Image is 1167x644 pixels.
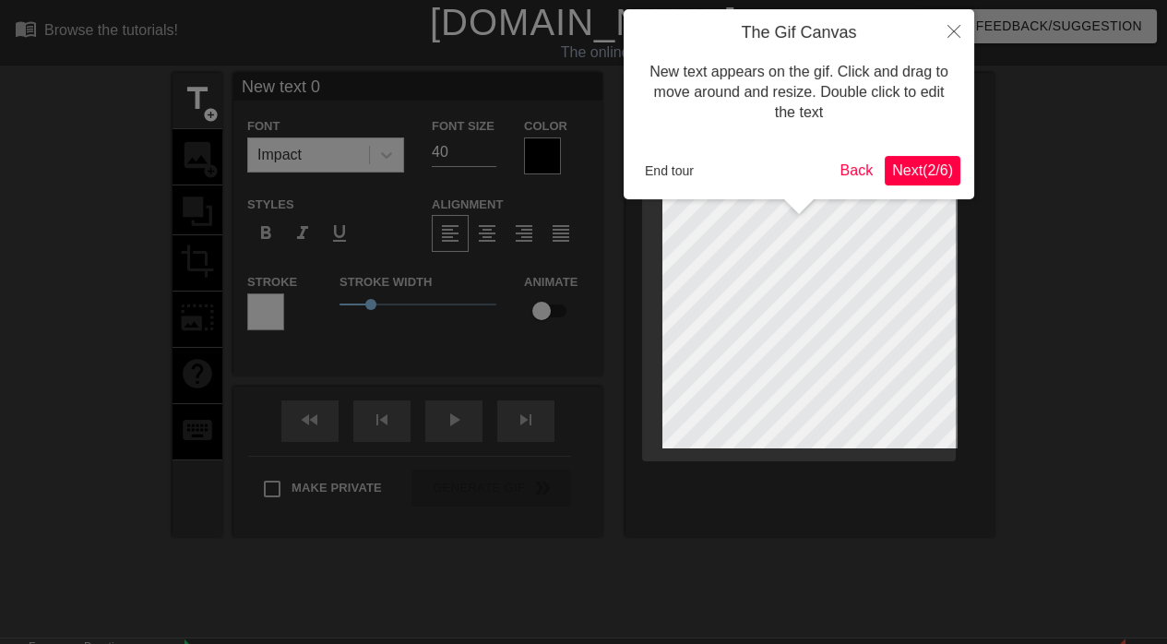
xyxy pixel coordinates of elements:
[550,222,572,244] span: format_align_justify
[443,409,465,431] span: play_arrow
[934,9,974,52] button: Close
[515,409,537,431] span: skip_next
[637,157,701,185] button: End tour
[935,15,1142,38] span: Send Feedback/Suggestion
[257,144,302,166] div: Impact
[399,42,853,64] div: The online gif editor
[885,156,960,185] button: Next
[637,43,960,142] div: New text appears on the gif. Click and drag to move around and resize. Double click to edit the text
[892,162,953,178] span: Next ( 2 / 6 )
[513,222,535,244] span: format_align_right
[15,18,178,46] a: Browse the tutorials!
[328,222,351,244] span: format_underline
[180,81,215,116] span: title
[637,23,960,43] h4: The Gif Canvas
[247,273,297,292] label: Stroke
[432,117,494,136] label: Font Size
[833,156,881,185] button: Back
[15,18,37,40] span: menu_book
[439,222,461,244] span: format_align_left
[476,222,498,244] span: format_align_center
[432,196,503,214] label: Alignment
[292,222,314,244] span: format_italic
[203,107,219,123] span: add_circle
[920,9,1157,43] button: Send Feedback/Suggestion
[255,222,277,244] span: format_bold
[371,409,393,431] span: skip_previous
[247,117,280,136] label: Font
[524,273,578,292] label: Animate
[430,2,737,42] a: [DOMAIN_NAME]
[299,409,321,431] span: fast_rewind
[339,273,432,292] label: Stroke Width
[44,22,178,38] div: Browse the tutorials!
[247,196,294,214] label: Styles
[292,479,382,497] span: Make Private
[524,117,567,136] label: Color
